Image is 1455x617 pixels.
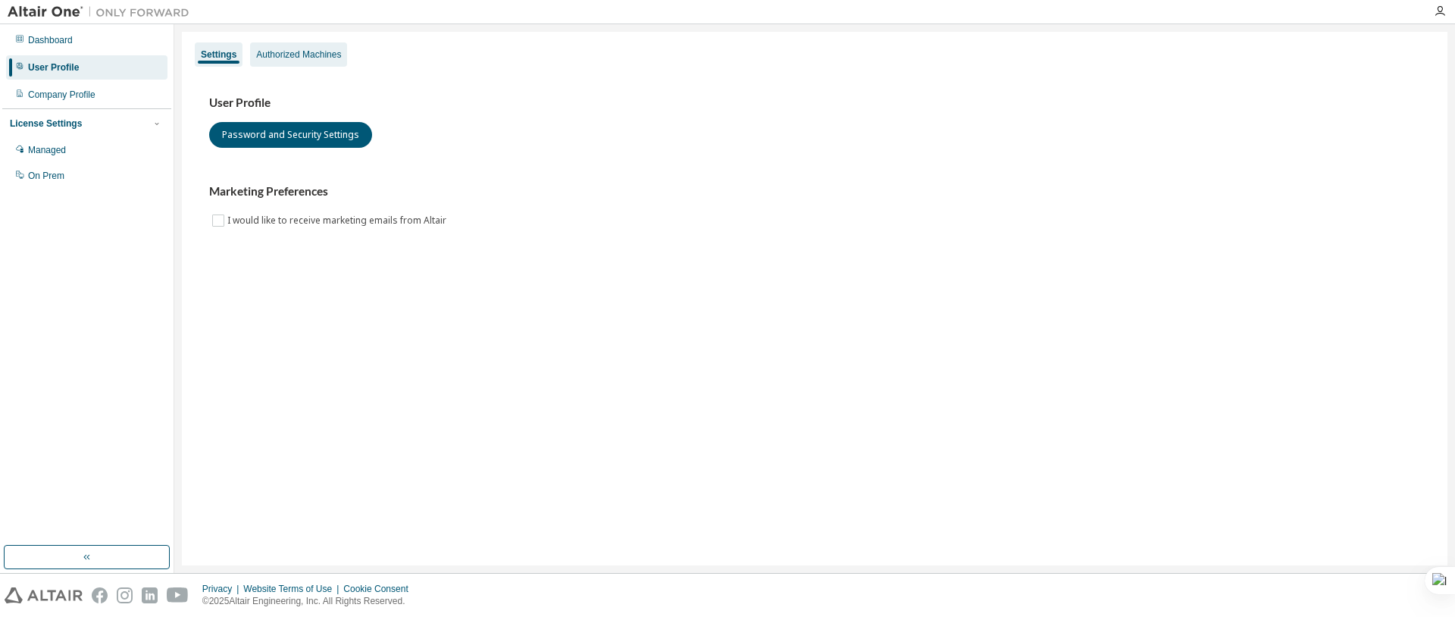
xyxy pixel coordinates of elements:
[256,49,341,61] div: Authorized Machines
[202,583,243,595] div: Privacy
[209,184,1420,199] h3: Marketing Preferences
[201,49,236,61] div: Settings
[28,170,64,182] div: On Prem
[92,587,108,603] img: facebook.svg
[10,117,82,130] div: License Settings
[209,122,372,148] button: Password and Security Settings
[28,89,95,101] div: Company Profile
[243,583,343,595] div: Website Terms of Use
[227,211,449,230] label: I would like to receive marketing emails from Altair
[117,587,133,603] img: instagram.svg
[28,144,66,156] div: Managed
[142,587,158,603] img: linkedin.svg
[209,96,1420,111] h3: User Profile
[343,583,417,595] div: Cookie Consent
[5,587,83,603] img: altair_logo.svg
[8,5,197,20] img: Altair One
[167,587,189,603] img: youtube.svg
[28,61,79,74] div: User Profile
[202,595,418,608] p: © 2025 Altair Engineering, Inc. All Rights Reserved.
[28,34,73,46] div: Dashboard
